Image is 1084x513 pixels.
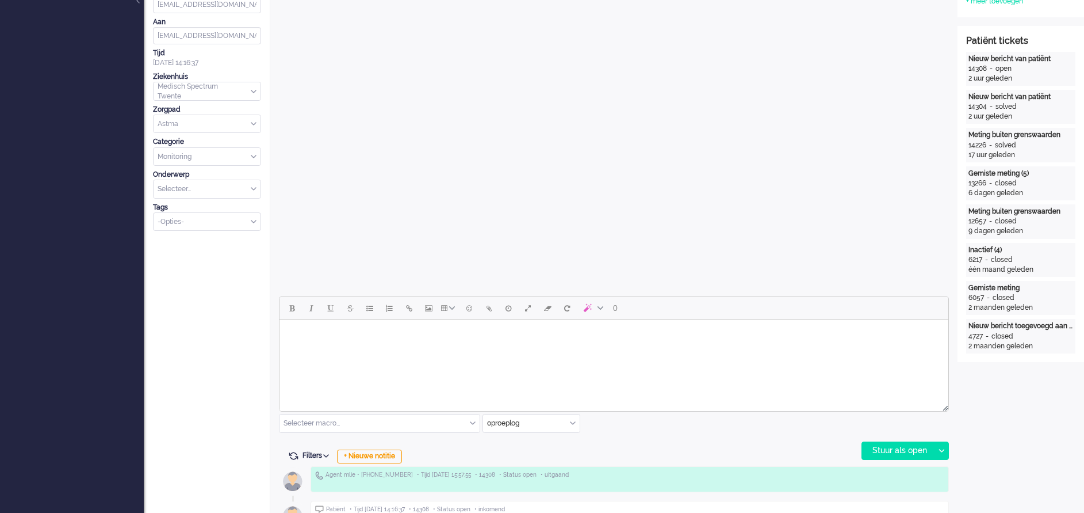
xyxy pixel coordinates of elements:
[968,178,986,188] div: 13266
[153,17,261,27] div: Aan
[417,471,471,479] span: • Tijd [DATE] 15:57:55
[968,226,1073,236] div: 9 dagen geleden
[315,471,323,480] img: ic_telephone_grey.svg
[968,207,1073,216] div: Meting buiten grenswaarden
[968,92,1073,102] div: Nieuw bericht van patiënt
[993,293,1014,303] div: closed
[968,255,982,265] div: 6217
[153,203,261,212] div: Tags
[986,140,995,150] div: -
[982,255,991,265] div: -
[340,298,360,318] button: Strikethrough
[459,298,479,318] button: Emoticons
[862,442,934,459] div: Stuur als open
[991,332,1013,341] div: closed
[968,169,1073,178] div: Gemiste meting (5)
[153,170,261,180] div: Onderwerp
[995,102,1017,112] div: solved
[541,471,569,479] span: • uitgaand
[153,72,261,82] div: Ziekenhuis
[968,140,986,150] div: 14226
[557,298,577,318] button: Reset content
[499,298,518,318] button: Delay message
[153,212,261,231] div: Select Tags
[986,216,995,226] div: -
[995,216,1017,226] div: closed
[968,265,1073,275] div: één maand geleden
[966,35,1075,48] div: Patiënt tickets
[518,298,538,318] button: Fullscreen
[968,332,983,341] div: 4727
[301,298,321,318] button: Italic
[479,298,499,318] button: Add attachment
[399,298,419,318] button: Insert/edit link
[438,298,459,318] button: Table
[321,298,340,318] button: Underline
[302,451,333,459] span: Filters
[279,320,948,401] iframe: Rich Text Area
[986,178,995,188] div: -
[968,74,1073,83] div: 2 uur geleden
[380,298,399,318] button: Numbered list
[360,298,380,318] button: Bullet list
[278,467,307,496] img: avatar
[153,105,261,115] div: Zorgpad
[995,140,1016,150] div: solved
[968,303,1073,313] div: 2 maanden geleden
[538,298,557,318] button: Clear formatting
[968,321,1073,331] div: Nieuw bericht toegevoegd aan gesprek
[475,471,495,479] span: • 14308
[577,298,608,318] button: AI
[968,102,987,112] div: 14304
[968,188,1073,198] div: 6 dagen geleden
[987,64,995,74] div: -
[968,283,1073,293] div: Gemiste meting
[991,255,1013,265] div: closed
[968,130,1073,140] div: Meting buiten grenswaarden
[995,178,1017,188] div: closed
[315,506,324,513] img: ic_chat_grey.svg
[968,341,1073,351] div: 2 maanden geleden
[968,112,1073,121] div: 2 uur geleden
[939,401,948,411] div: Resize
[337,450,402,463] div: + Nieuwe notitie
[968,150,1073,160] div: 17 uur geleden
[968,216,986,226] div: 12657
[968,54,1073,64] div: Nieuw bericht van patiënt
[984,293,993,303] div: -
[968,64,987,74] div: 14308
[153,137,261,147] div: Categorie
[995,64,1012,74] div: open
[987,102,995,112] div: -
[983,332,991,341] div: -
[153,48,261,58] div: Tijd
[968,245,1073,255] div: Inactief (4)
[419,298,438,318] button: Insert/edit image
[613,303,618,313] span: 0
[499,471,537,479] span: • Status open
[968,293,984,303] div: 6057
[153,48,261,68] div: [DATE] 14:16:37
[608,298,623,318] button: 0
[325,471,413,479] span: Agent mlie • [PHONE_NUMBER]
[282,298,301,318] button: Bold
